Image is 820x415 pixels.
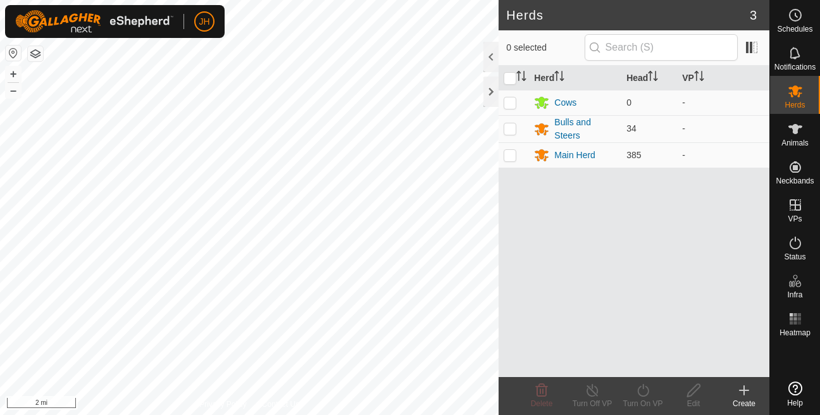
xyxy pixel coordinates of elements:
[787,291,802,299] span: Infra
[774,63,816,71] span: Notifications
[506,8,750,23] h2: Herds
[554,73,564,83] p-sorticon: Activate to sort
[785,101,805,109] span: Herds
[788,215,802,223] span: VPs
[531,399,553,408] span: Delete
[719,398,769,409] div: Create
[618,398,668,409] div: Turn On VP
[694,73,704,83] p-sorticon: Activate to sort
[506,41,584,54] span: 0 selected
[677,142,769,168] td: -
[554,149,595,162] div: Main Herd
[199,15,209,28] span: JH
[626,97,631,108] span: 0
[777,25,812,33] span: Schedules
[776,177,814,185] span: Neckbands
[781,139,809,147] span: Animals
[6,66,21,82] button: +
[199,399,247,410] a: Privacy Policy
[585,34,738,61] input: Search (S)
[750,6,757,25] span: 3
[567,398,618,409] div: Turn Off VP
[668,398,719,409] div: Edit
[677,115,769,142] td: -
[529,66,621,90] th: Herd
[626,150,641,160] span: 385
[784,253,805,261] span: Status
[6,46,21,61] button: Reset Map
[15,10,173,33] img: Gallagher Logo
[626,123,637,133] span: 34
[780,329,811,337] span: Heatmap
[677,66,769,90] th: VP
[648,73,658,83] p-sorticon: Activate to sort
[28,46,43,61] button: Map Layers
[787,399,803,407] span: Help
[554,116,616,142] div: Bulls and Steers
[262,399,299,410] a: Contact Us
[554,96,576,109] div: Cows
[6,83,21,98] button: –
[516,73,526,83] p-sorticon: Activate to sort
[770,376,820,412] a: Help
[621,66,677,90] th: Head
[677,90,769,115] td: -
